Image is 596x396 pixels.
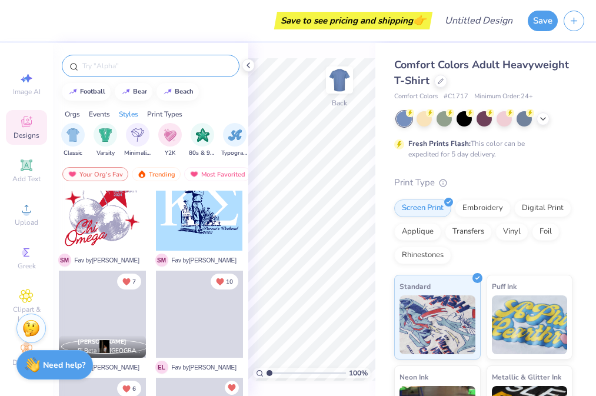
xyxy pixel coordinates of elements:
span: Comfort Colors [394,92,438,102]
span: Fav by [PERSON_NAME] [172,256,237,265]
div: Events [89,109,110,119]
div: Trending [132,167,181,181]
div: Back [332,98,347,108]
div: This color can be expedited for 5 day delivery. [408,138,553,159]
div: Digital Print [514,199,571,217]
div: filter for Minimalist [124,123,151,158]
div: Print Type [394,176,572,189]
div: filter for Y2K [158,123,182,158]
div: Foil [532,223,560,241]
input: Try "Alpha" [81,60,232,72]
strong: Need help? [43,360,85,371]
div: bear [133,88,147,95]
span: Minimum Order: 24 + [474,92,533,102]
div: beach [175,88,194,95]
button: Save [528,11,558,31]
button: filter button [221,123,248,158]
div: filter for 80s & 90s [189,123,216,158]
div: Your Org's Fav [62,167,128,181]
img: trending.gif [137,170,146,178]
span: Comfort Colors Adult Heavyweight T-Shirt [394,58,569,88]
div: Save to see pricing and shipping [277,12,429,29]
img: Varsity Image [99,128,112,142]
img: most_fav.gif [68,170,77,178]
span: 80s & 90s [189,149,216,158]
div: Screen Print [394,199,451,217]
div: Embroidery [455,199,511,217]
span: Puff Ink [492,280,517,292]
span: 👉 [413,13,426,27]
span: Greek [18,261,36,271]
span: # C1717 [444,92,468,102]
img: Standard [399,295,475,354]
span: Fav by [PERSON_NAME] [75,363,139,372]
div: football [80,88,105,95]
span: 100 % [349,368,368,378]
span: Neon Ink [399,371,428,383]
input: Untitled Design [435,9,522,32]
span: S M [155,254,168,267]
div: Most Favorited [184,167,251,181]
span: Decorate [12,358,41,367]
img: Back [328,68,351,92]
div: Rhinestones [394,247,451,264]
img: Typography Image [228,128,242,142]
span: Upload [15,218,38,227]
button: filter button [61,123,85,158]
span: E L [155,361,168,374]
button: filter button [158,123,182,158]
div: filter for Varsity [94,123,117,158]
div: Orgs [65,109,80,119]
span: S M [58,254,71,267]
img: trend_line.gif [121,88,131,95]
button: football [62,83,111,101]
img: Minimalist Image [131,128,144,142]
button: filter button [124,123,151,158]
span: Standard [399,280,431,292]
span: Y2K [165,149,175,158]
button: filter button [94,123,117,158]
button: filter button [189,123,216,158]
div: Print Types [147,109,182,119]
button: bear [115,83,152,101]
span: [PERSON_NAME] [78,338,126,346]
span: Varsity [96,149,115,158]
span: Image AI [13,87,41,96]
div: filter for Typography [221,123,248,158]
div: Applique [394,223,441,241]
div: Styles [119,109,138,119]
button: beach [157,83,199,101]
span: Fav by [PERSON_NAME] [172,363,237,372]
img: Puff Ink [492,295,568,354]
span: Clipart & logos [6,305,47,324]
span: Typography [221,149,248,158]
div: filter for Classic [61,123,85,158]
div: Transfers [445,223,492,241]
img: trend_line.gif [68,88,78,95]
img: Y2K Image [164,128,177,142]
span: Pi Beta Phi, [GEOGRAPHIC_DATA] [78,347,141,355]
img: Classic Image [66,128,80,142]
img: 80s & 90s Image [196,128,209,142]
span: Classic [64,149,82,158]
span: Add Text [12,174,41,184]
div: Vinyl [495,223,528,241]
span: Metallic & Glitter Ink [492,371,561,383]
strong: Fresh Prints Flash: [408,139,471,148]
span: Minimalist [124,149,151,158]
span: Fav by [PERSON_NAME] [75,256,139,265]
img: most_fav.gif [189,170,199,178]
span: Designs [14,131,39,140]
img: trend_line.gif [163,88,172,95]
